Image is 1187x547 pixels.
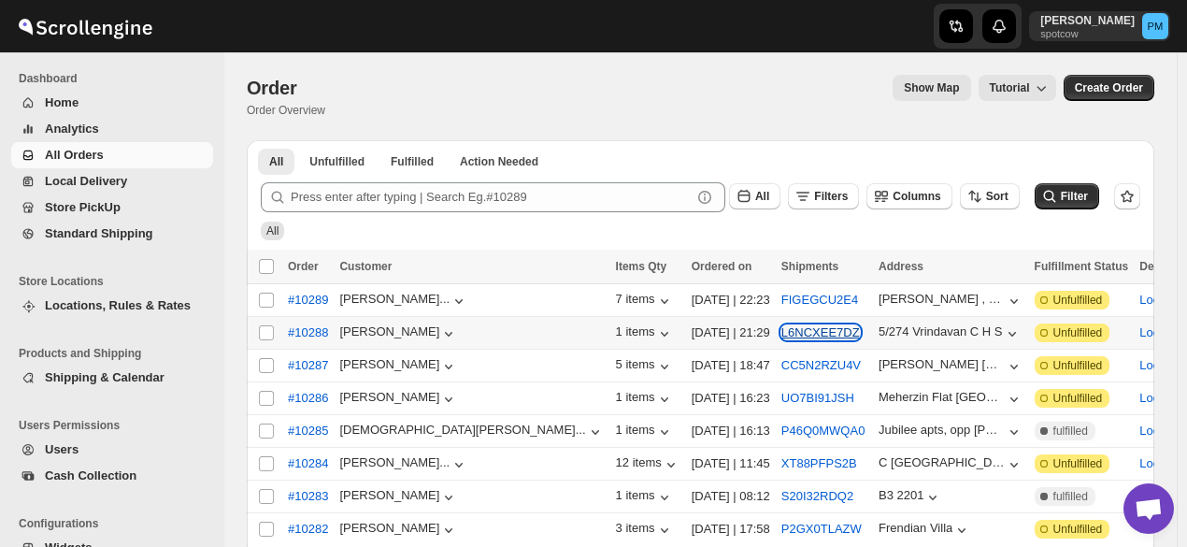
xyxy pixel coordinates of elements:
[879,324,1002,338] div: 5/274 Vrindavan C H S
[692,291,770,309] div: [DATE] | 22:23
[1053,424,1088,439] span: fulfilled
[391,154,434,169] span: Fulfilled
[1075,80,1143,95] span: Create Order
[1035,183,1099,209] button: Filter
[339,423,604,441] button: [DEMOGRAPHIC_DATA][PERSON_NAME]...
[879,488,942,507] button: B3 2201
[19,516,215,531] span: Configurations
[879,390,1005,404] div: Meherzin Flat [GEOGRAPHIC_DATA][STREET_ADDRESS][PERSON_NAME],
[339,260,392,273] span: Customer
[277,416,339,446] button: #10285
[781,293,858,307] button: FIGEGCU2E4
[692,454,770,473] div: [DATE] | 11:45
[45,148,104,162] span: All Orders
[277,318,339,348] button: #10288
[616,488,674,507] button: 1 items
[1123,483,1174,534] div: Open chat
[45,200,121,214] span: Store PickUp
[879,488,923,502] div: B3 2201
[879,292,1023,310] button: [PERSON_NAME] , newr [PERSON_NAME] , lower parel
[277,285,339,315] button: #10289
[879,455,1023,474] button: C [GEOGRAPHIC_DATA]
[339,455,468,474] button: [PERSON_NAME]...
[1053,325,1103,340] span: Unfulfilled
[15,3,155,50] img: ScrollEngine
[339,488,458,507] div: [PERSON_NAME]
[277,351,339,381] button: #10287
[45,174,127,188] span: Local Delivery
[11,463,213,489] button: Cash Collection
[879,521,971,540] button: Frendian Villa
[1053,522,1103,537] span: Unfulfilled
[692,260,752,273] span: Ordered on
[692,520,770,539] div: [DATE] | 17:58
[288,291,328,309] span: #10289
[893,190,940,203] span: Columns
[692,422,770,440] div: [DATE] | 16:13
[616,292,674,310] div: 7 items
[879,260,923,273] span: Address
[339,324,458,343] div: [PERSON_NAME]
[277,383,339,413] button: #10286
[269,154,283,169] span: All
[266,224,279,238] span: All
[1053,293,1103,308] span: Unfulfilled
[879,455,1005,469] div: C [GEOGRAPHIC_DATA]
[288,260,319,273] span: Order
[45,468,136,482] span: Cash Collection
[19,71,215,86] span: Dashboard
[616,455,680,474] button: 12 items
[616,390,674,409] button: 1 items
[45,122,99,136] span: Analytics
[45,298,191,312] span: Locations, Rules & Rates
[1148,21,1164,32] text: PM
[692,356,770,375] div: [DATE] | 18:47
[339,455,450,469] div: [PERSON_NAME]...
[288,487,328,506] span: #10283
[277,514,339,544] button: #10282
[866,183,951,209] button: Columns
[460,154,538,169] span: Action Needed
[986,190,1008,203] span: Sort
[1053,391,1103,406] span: Unfulfilled
[298,149,376,175] button: Unfulfilled
[879,521,952,535] div: Frendian Villa
[781,260,838,273] span: Shipments
[788,183,859,209] button: Filters
[755,190,769,203] span: All
[339,390,458,409] button: [PERSON_NAME]
[288,324,328,342] span: #10288
[960,183,1020,209] button: Sort
[1053,358,1103,373] span: Unfulfilled
[247,78,296,98] span: Order
[616,324,674,343] button: 1 items
[277,482,339,511] button: #10283
[692,324,770,342] div: [DATE] | 21:29
[616,423,674,441] button: 1 items
[339,357,458,376] button: [PERSON_NAME]
[1035,260,1129,273] span: Fulfillment Status
[1040,13,1135,28] p: [PERSON_NAME]
[904,80,959,95] span: Show Map
[979,75,1056,101] button: Tutorial
[1053,456,1103,471] span: Unfulfilled
[616,521,674,540] button: 3 items
[247,103,325,118] p: Order Overview
[45,95,79,109] span: Home
[339,292,450,306] div: [PERSON_NAME]...
[339,521,458,540] div: [PERSON_NAME]
[879,423,1023,441] button: Jubilee apts, opp [PERSON_NAME], [GEOGRAPHIC_DATA], [GEOGRAPHIC_DATA]
[893,75,970,101] button: Map action label
[449,149,550,175] button: ActionNeeded
[45,442,79,456] span: Users
[291,182,692,212] input: Press enter after typing | Search Eg.#10289
[879,324,1021,343] button: 5/274 Vrindavan C H S
[288,520,328,539] span: #10282
[45,226,153,240] span: Standard Shipping
[19,274,215,289] span: Store Locations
